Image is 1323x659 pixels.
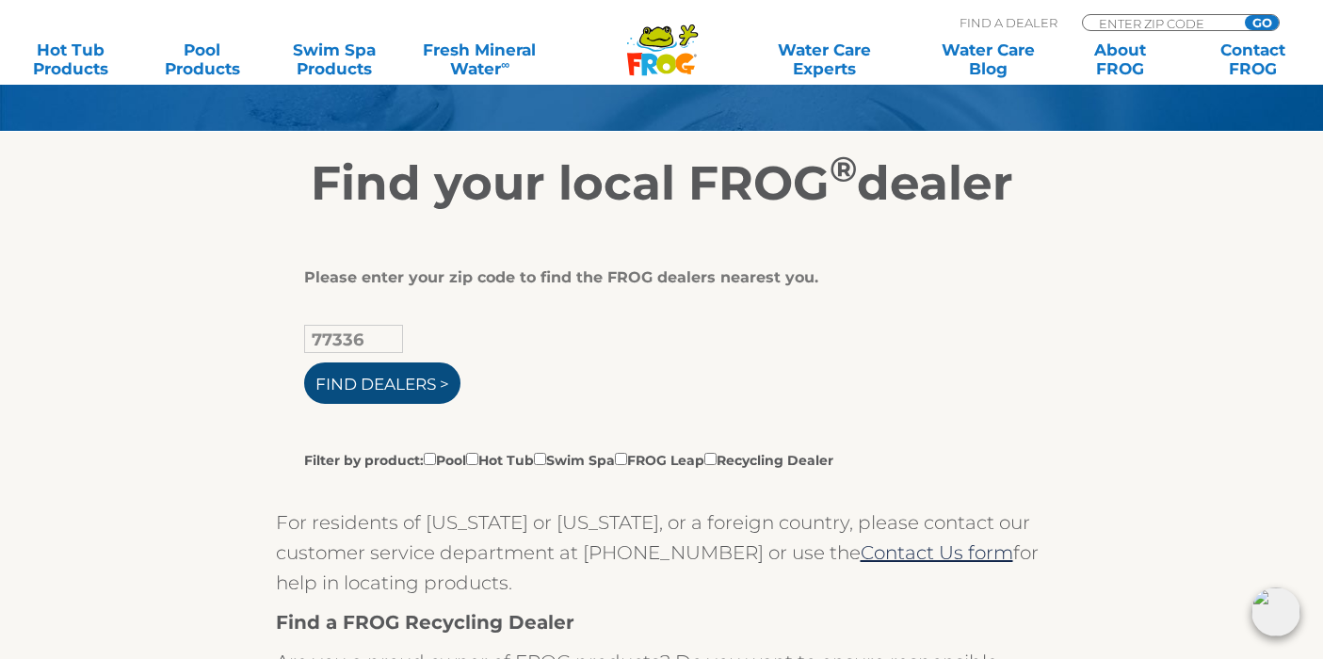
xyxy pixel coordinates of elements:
[304,449,833,470] label: Filter by product: Pool Hot Tub Swim Spa FROG Leap Recycling Dealer
[19,40,121,78] a: Hot TubProducts
[1069,40,1171,78] a: AboutFROG
[830,148,857,190] sup: ®
[415,40,544,78] a: Fresh MineralWater∞
[283,40,386,78] a: Swim SpaProducts
[704,453,717,465] input: Filter by product:PoolHot TubSwim SpaFROG LeapRecycling Dealer
[304,268,1006,287] div: Please enter your zip code to find the FROG dealers nearest you.
[1097,15,1224,31] input: Zip Code Form
[276,507,1048,598] p: For residents of [US_STATE] or [US_STATE], or a foreign country, please contact our customer serv...
[466,453,478,465] input: Filter by product:PoolHot TubSwim SpaFROG LeapRecycling Dealer
[1202,40,1304,78] a: ContactFROG
[960,14,1057,31] p: Find A Dealer
[1245,15,1279,30] input: GO
[534,453,546,465] input: Filter by product:PoolHot TubSwim SpaFROG LeapRecycling Dealer
[740,40,907,78] a: Water CareExperts
[1251,587,1300,636] img: openIcon
[304,362,460,404] input: Find Dealers >
[276,611,574,634] strong: Find a FROG Recycling Dealer
[83,155,1241,212] h2: Find your local FROG dealer
[861,541,1013,564] a: Contact Us form
[424,453,436,465] input: Filter by product:PoolHot TubSwim SpaFROG LeapRecycling Dealer
[151,40,253,78] a: PoolProducts
[937,40,1040,78] a: Water CareBlog
[501,57,509,72] sup: ∞
[615,453,627,465] input: Filter by product:PoolHot TubSwim SpaFROG LeapRecycling Dealer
